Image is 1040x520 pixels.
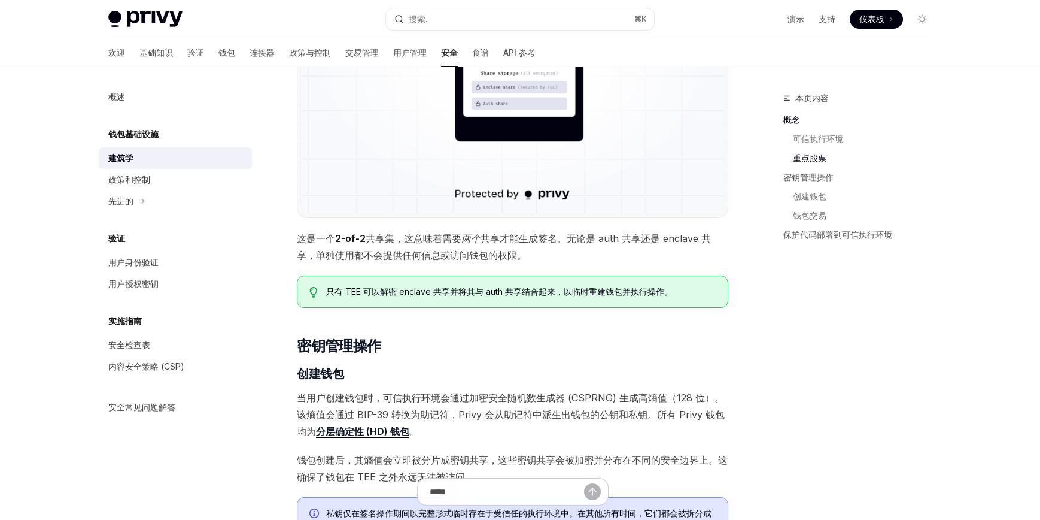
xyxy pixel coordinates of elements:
[108,402,175,412] font: 安全常见问题解答
[108,340,150,350] font: 安全检查表
[641,14,647,23] font: K
[503,47,536,58] font: API 参考
[584,483,601,500] button: 发送消息
[187,47,204,58] font: 验证
[218,38,235,67] a: 钱包
[913,10,932,29] button: 切换暗模式
[99,356,252,377] a: 内容安全策略 (CSP)
[99,334,252,356] a: 安全检查表
[793,210,826,220] font: 钱包交易
[108,11,183,28] img: 灯光标志
[783,229,892,240] font: 保护代码部署到可信执行环境
[787,14,804,24] font: 演示
[297,232,335,244] font: 这是一个
[99,252,252,273] a: 用户身份验证
[289,47,331,58] font: 政策与控制
[316,425,409,438] a: 分层确定性 (HD) 钱包
[108,316,142,326] font: 实施指南
[783,206,941,225] a: 钱包交易
[366,232,461,244] font: 共享集，这意味着需要
[441,47,458,58] font: 安全
[297,232,711,261] font: 共享才能生成签名。无论是 auth 共享还是 enclave 共享，单独使用都不会提供任何信息或访问钱包的权限。
[108,279,159,289] font: 用户授权密钥
[795,93,829,103] font: 本页内容
[316,425,409,437] font: 分层确定性 (HD) 钱包
[99,273,252,295] a: 用户授权密钥
[430,479,584,505] input: 提问...
[309,287,318,298] svg: 提示
[819,14,835,24] font: 支持
[108,129,159,139] font: 钱包基础设施
[108,196,133,206] font: 先进的
[187,38,204,67] a: 验证
[108,361,184,371] font: 内容安全策略 (CSP)
[386,8,654,30] button: 搜索...⌘K
[345,38,379,67] a: 交易管理
[99,397,252,418] a: 安全常见问题解答
[297,367,343,381] font: 创建钱包
[139,47,173,58] font: 基础知识
[99,169,252,191] a: 政策和控制
[99,191,252,212] button: 先进的
[783,114,800,125] font: 概念
[297,392,725,437] font: 当用户创建钱包时，可信执行环境会通过加密安全随机数生成器 (CSPRNG) 生成高熵值（128 位）。该熵值会通过 BIP-39 转换为助记符，Privy 会从助记符中派生出钱包的公钥和私钥。所...
[783,172,834,182] font: 密钥管理操作
[787,13,804,25] a: 演示
[859,14,884,24] font: 仪表板
[108,38,125,67] a: 欢迎
[297,454,728,483] font: 钱包创建后，其熵值会立即被分片成密钥共享，这些密钥共享会被加密并分布在不同的安全边界上。这确保了钱包在 TEE 之外永远无法被访问。
[139,38,173,67] a: 基础知识
[783,110,941,129] a: 概念
[409,425,419,437] font: 。
[108,153,133,163] font: 建筑学
[783,168,941,187] a: 密钥管理操作
[783,129,941,149] a: 可信执行环境
[783,149,941,168] a: 重点股票
[297,337,381,355] font: 密钥管理操作
[793,191,826,201] font: 创建钱包
[503,38,536,67] a: API 参考
[783,187,941,206] a: 创建钱包
[793,134,843,144] font: 可信执行环境
[393,38,427,67] a: 用户管理
[793,153,826,163] font: 重点股票
[99,147,252,169] a: 建筑学
[461,232,481,244] font: 两个
[409,14,431,24] font: 搜索...
[108,47,125,58] font: 欢迎
[108,233,125,243] font: 验证
[99,86,252,108] a: 概述
[472,38,489,67] a: 食谱
[289,38,331,67] a: 政策与控制
[783,225,941,244] a: 保护代码部署到可信执行环境
[108,92,125,102] font: 概述
[250,47,275,58] font: 连接器
[218,47,235,58] font: 钱包
[108,174,150,185] font: 政策和控制
[472,47,489,58] font: 食谱
[819,13,835,25] a: 支持
[326,286,673,297] font: 只有 TEE 可以解密 enclave 共享并将其与 auth 共享结合起来，以临时重建钱包并执行操作。
[108,257,159,267] font: 用户身份验证
[335,232,366,244] font: 2-of-2
[250,38,275,67] a: 连接器
[850,10,903,29] a: 仪表板
[441,38,458,67] a: 安全
[634,14,641,23] font: ⌘
[345,47,379,58] font: 交易管理
[393,47,427,58] font: 用户管理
